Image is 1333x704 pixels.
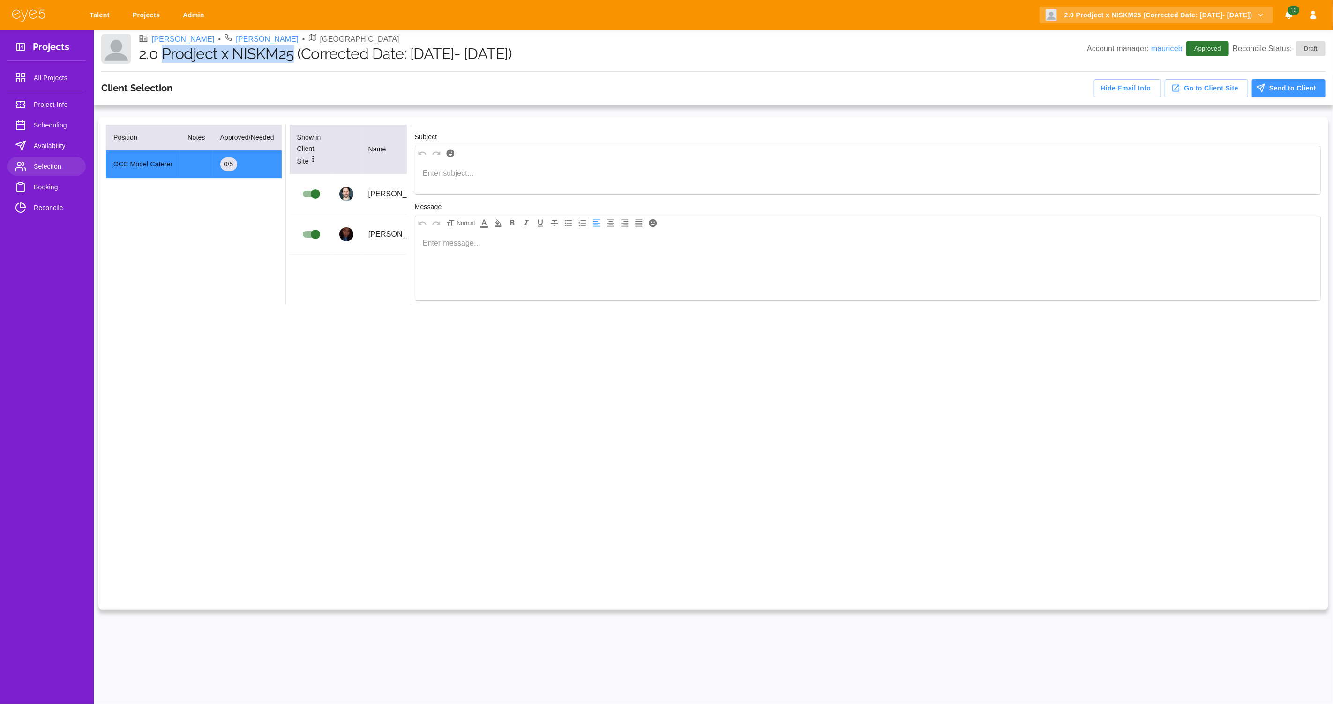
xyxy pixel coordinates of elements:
p: Account manager: [1087,43,1183,54]
th: Approved/Needed [213,125,282,150]
span: Project Info [34,99,78,110]
span: Scheduling [34,120,78,131]
a: Selection [7,157,86,176]
button: Italic [519,216,533,230]
h3: Projects [33,41,69,56]
h1: 2.0 Prodject x NISKM25 (Corrected Date: [DATE]- [DATE]) [139,45,1087,63]
div: 0 / 5 [220,157,237,172]
img: profile_picture [339,227,353,241]
button: Highlight Color [491,216,505,230]
button: Justify [632,216,646,230]
img: Client logo [101,34,131,64]
button: Notifications [1281,7,1297,24]
button: Emoji [646,216,660,230]
th: Show in Client Site [290,125,332,174]
th: Name [361,125,439,174]
h3: Client Selection [101,82,172,94]
a: Projects [127,7,169,24]
a: mauriceb [1151,45,1183,52]
button: Text Color [477,216,491,230]
img: Client logo [1046,9,1057,21]
button: Bold [505,216,519,230]
th: Notes [180,125,212,150]
a: Scheduling [7,116,86,135]
button: Align Left [590,216,604,230]
a: All Projects [7,68,86,87]
a: Booking [7,178,86,196]
li: • [302,34,305,45]
span: Availability [34,140,78,151]
button: Bullet List [562,216,576,230]
img: eye5 [11,8,46,22]
p: [PERSON_NAME] [368,188,431,200]
div: Subject [415,132,1321,142]
span: Reconcile [34,202,78,213]
li: • [218,34,221,45]
button: Align Center [604,216,618,230]
a: Project Info [7,95,86,114]
img: profile_picture [339,187,353,201]
button: Numbered List [576,216,590,230]
button: Align Right [618,216,632,230]
span: Selection [34,161,78,172]
a: Reconcile [7,198,86,217]
td: OCC Model Caterer [106,150,180,179]
p: [GEOGRAPHIC_DATA] [320,34,399,45]
span: 10 [1288,6,1299,15]
a: [PERSON_NAME] [236,34,299,45]
p: Reconcile Status: [1233,41,1326,56]
button: Send to Client [1252,79,1326,97]
span: Approved [1189,44,1227,53]
button: Go to Client Site [1165,79,1249,97]
div: Message [415,202,1321,212]
a: Talent [83,7,119,24]
span: Booking [34,181,78,193]
a: Admin [177,7,214,24]
p: [PERSON_NAME] [368,229,431,240]
button: Font size [443,216,478,230]
a: [PERSON_NAME] [152,34,215,45]
button: Emoji [443,146,457,160]
a: Availability [7,136,86,155]
span: Normal [457,219,475,227]
button: 2.0 Prodject x NISKM25 (Corrected Date: [DATE]- [DATE]) [1040,7,1273,24]
span: Draft [1298,44,1323,53]
button: Hide Email Info [1094,79,1161,97]
span: All Projects [34,72,78,83]
button: Underline [533,216,547,230]
button: Strikethrough [547,216,562,230]
th: Position [106,125,180,150]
